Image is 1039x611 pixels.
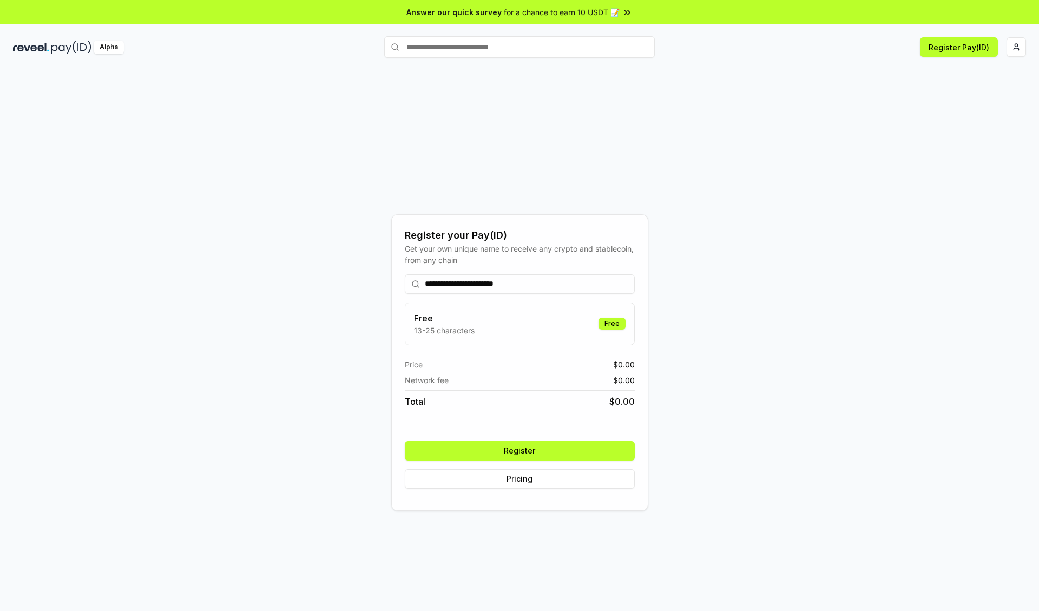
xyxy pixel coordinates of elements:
[51,41,91,54] img: pay_id
[613,359,635,370] span: $ 0.00
[599,318,626,330] div: Free
[406,6,502,18] span: Answer our quick survey
[405,395,425,408] span: Total
[13,41,49,54] img: reveel_dark
[414,325,475,336] p: 13-25 characters
[613,375,635,386] span: $ 0.00
[405,469,635,489] button: Pricing
[609,395,635,408] span: $ 0.00
[920,37,998,57] button: Register Pay(ID)
[405,359,423,370] span: Price
[405,375,449,386] span: Network fee
[94,41,124,54] div: Alpha
[405,441,635,461] button: Register
[414,312,475,325] h3: Free
[504,6,620,18] span: for a chance to earn 10 USDT 📝
[405,228,635,243] div: Register your Pay(ID)
[405,243,635,266] div: Get your own unique name to receive any crypto and stablecoin, from any chain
